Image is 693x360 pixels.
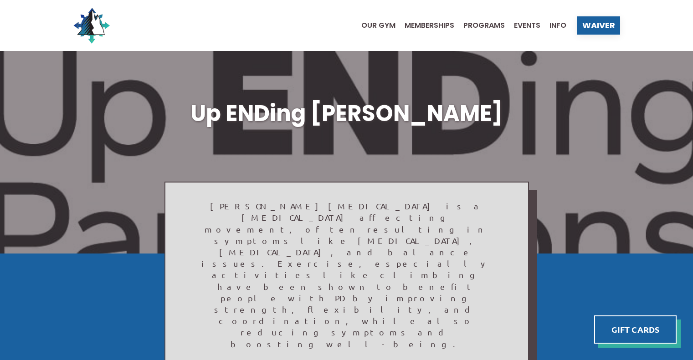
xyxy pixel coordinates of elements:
h1: Up ENDing [PERSON_NAME] [73,98,620,129]
span: Waiver [582,21,615,30]
span: Our Gym [361,22,395,29]
a: Waiver [577,16,620,35]
img: North Wall Logo [73,7,110,44]
a: Our Gym [352,22,395,29]
a: Memberships [395,22,454,29]
span: Memberships [405,22,454,29]
p: [PERSON_NAME][MEDICAL_DATA] is a [MEDICAL_DATA] affecting movement, often resulting in symptoms l... [199,200,495,349]
span: Info [549,22,566,29]
a: Info [540,22,566,29]
span: Events [514,22,540,29]
span: Programs [463,22,505,29]
a: Programs [454,22,505,29]
a: Events [505,22,540,29]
